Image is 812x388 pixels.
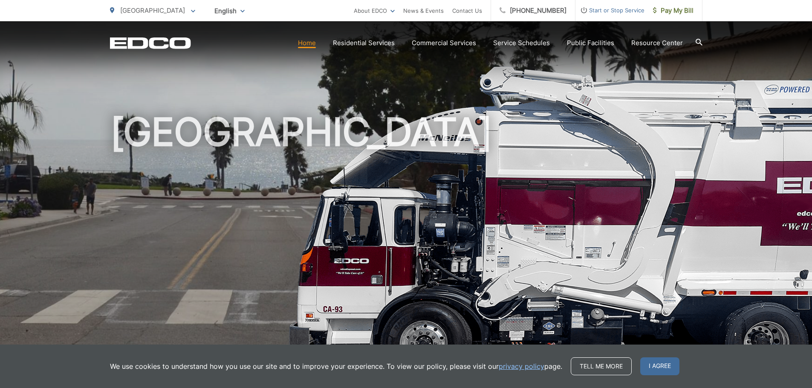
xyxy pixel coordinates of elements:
[567,38,614,48] a: Public Facilities
[354,6,395,16] a: About EDCO
[208,3,251,18] span: English
[640,357,679,375] span: I agree
[403,6,444,16] a: News & Events
[120,6,185,14] span: [GEOGRAPHIC_DATA]
[631,38,683,48] a: Resource Center
[571,357,632,375] a: Tell me more
[499,361,544,371] a: privacy policy
[298,38,316,48] a: Home
[333,38,395,48] a: Residential Services
[110,361,562,371] p: We use cookies to understand how you use our site and to improve your experience. To view our pol...
[452,6,482,16] a: Contact Us
[653,6,694,16] span: Pay My Bill
[110,37,191,49] a: EDCD logo. Return to the homepage.
[110,111,702,380] h1: [GEOGRAPHIC_DATA]
[493,38,550,48] a: Service Schedules
[412,38,476,48] a: Commercial Services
